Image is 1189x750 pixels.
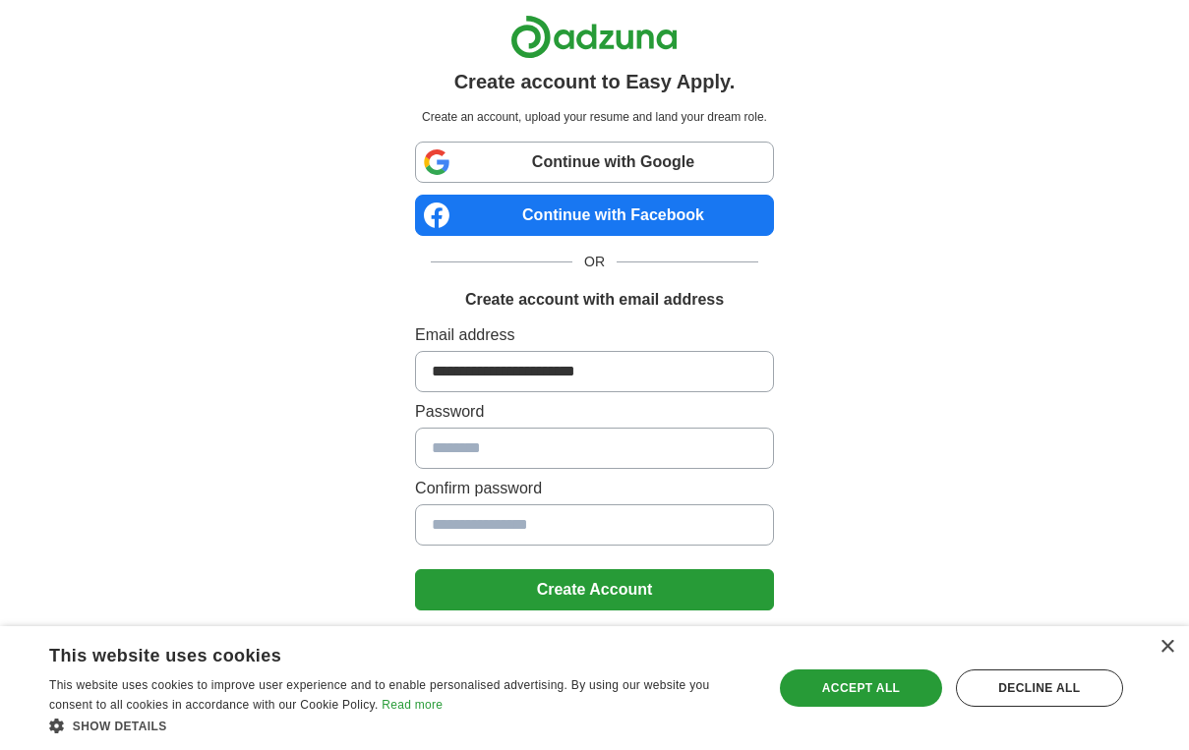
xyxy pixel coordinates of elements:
[415,323,774,347] label: Email address
[1159,640,1174,655] div: Close
[415,569,774,610] button: Create Account
[382,698,443,712] a: Read more, opens a new window
[465,288,724,312] h1: Create account with email address
[49,716,751,735] div: Show details
[454,67,736,96] h1: Create account to Easy Apply.
[419,108,770,126] p: Create an account, upload your resume and land your dream role.
[956,669,1123,707] div: Decline all
[415,400,774,424] label: Password
[415,195,774,236] a: Continue with Facebook
[415,142,774,183] a: Continue with Google
[510,15,678,59] img: Adzuna logo
[415,477,774,500] label: Confirm password
[73,720,167,733] span: Show details
[572,252,617,272] span: OR
[780,669,941,707] div: Accept all
[49,638,702,667] div: This website uses cookies
[49,678,709,712] span: This website uses cookies to improve user experience and to enable personalised advertising. By u...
